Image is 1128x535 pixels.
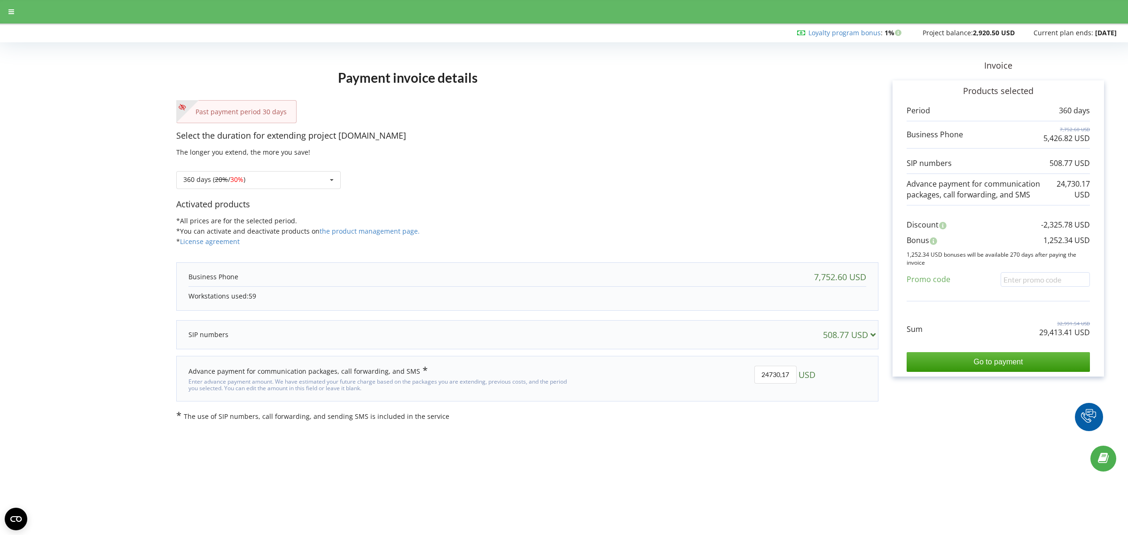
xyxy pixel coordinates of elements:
[1043,235,1090,246] p: 1,252.34 USD
[923,28,973,37] span: Project balance:
[1095,28,1117,37] strong: [DATE]
[823,330,880,339] div: 508.77 USD
[907,324,923,335] p: Sum
[907,220,939,230] p: Discount
[1041,220,1090,230] p: -2,325.78 USD
[188,366,428,376] div: Advance payment for communication packages, call forwarding, and SMS
[907,235,929,246] p: Bonus
[1039,327,1090,338] p: 29,413.41 USD
[188,272,238,282] p: Business Phone
[186,107,287,117] p: Past payment period 30 days
[176,227,420,236] span: *You can activate and deactivate products on
[5,508,27,530] button: Open CMP widget
[799,366,815,384] span: USD
[907,105,930,116] p: Period
[1059,105,1090,116] p: 360 days
[176,130,878,142] p: Select the duration for extending project [DOMAIN_NAME]
[808,28,883,37] span: :
[907,274,950,285] p: Promo code
[907,129,963,140] p: Business Phone
[907,352,1090,372] input: Go to payment
[176,148,310,157] span: The longer you extend, the more you save!
[907,158,952,169] p: SIP numbers
[176,411,878,421] p: The use of SIP numbers, call forwarding, and sending SMS is included in the service
[215,175,228,184] s: 20%
[808,28,881,37] a: Loyalty program bonus
[907,179,1057,200] p: Advance payment for communication packages, call forwarding, and SMS
[320,227,420,236] a: the product management page.
[1034,28,1093,37] span: Current plan ends:
[1039,320,1090,327] p: 32,991.54 USD
[907,85,1090,97] p: Products selected
[1050,158,1090,169] p: 508.77 USD
[907,251,1090,267] p: 1,252.34 USD bonuses will be available 270 days after paying the invoice
[180,237,240,246] a: License agreement
[176,55,640,100] h1: Payment invoice details
[878,60,1118,72] p: Invoice
[973,28,1015,37] strong: 2,920.50 USD
[1043,126,1090,133] p: 7,752.60 USD
[1043,133,1090,144] p: 5,426.82 USD
[249,291,256,300] span: 59
[188,330,228,339] p: SIP numbers
[814,272,866,282] div: 7,752.60 USD
[1057,179,1090,200] p: 24,730.17 USD
[188,376,576,392] div: Enter advance payment amount. We have estimated your future charge based on the packages you are ...
[176,198,878,211] p: Activated products
[183,176,245,183] div: 360 days ( / )
[885,28,904,37] strong: 1%
[188,291,866,301] p: Workstations used:
[176,216,297,225] span: *All prices are for the selected period.
[230,175,243,184] span: 30%
[1001,272,1090,287] input: Enter promo code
